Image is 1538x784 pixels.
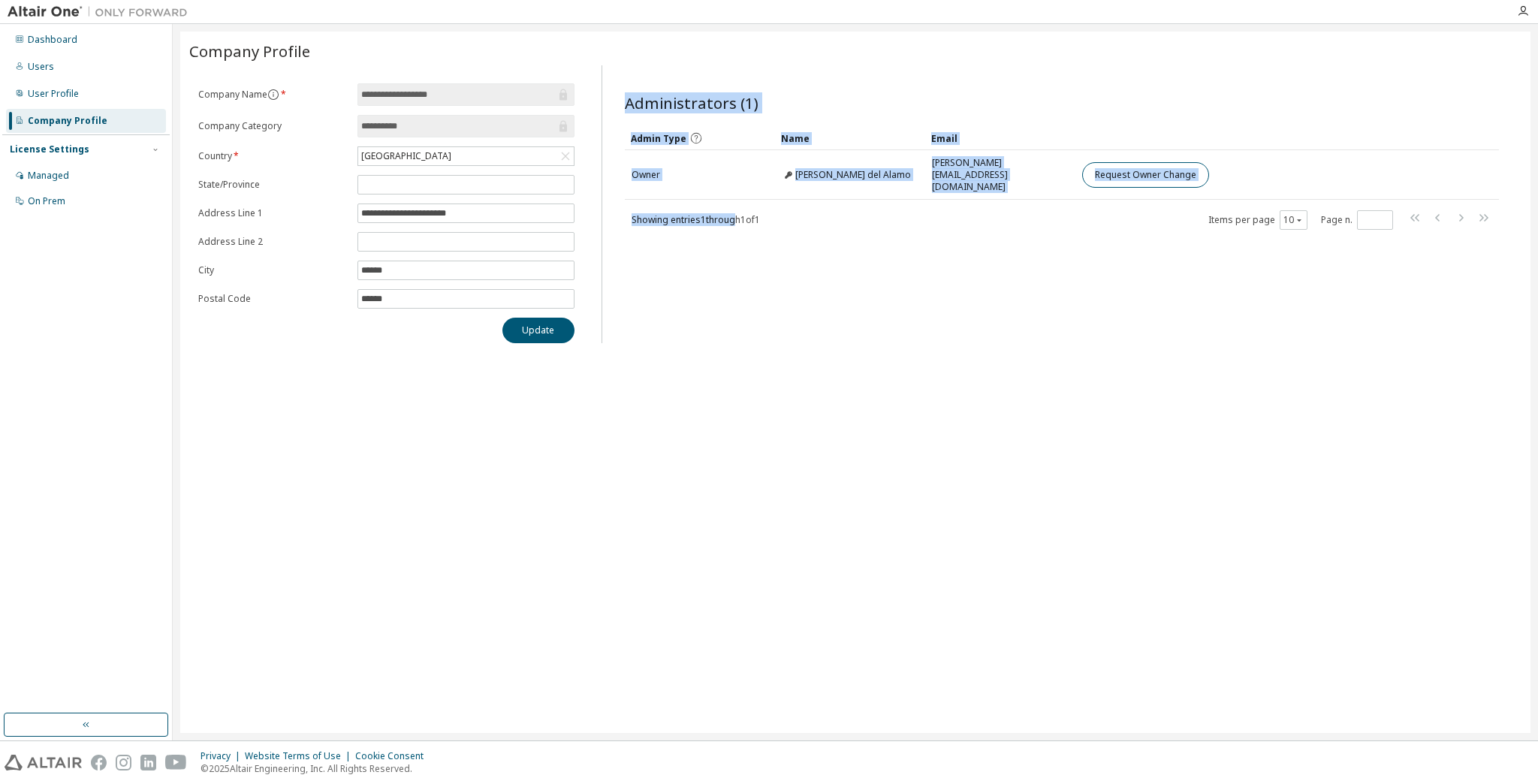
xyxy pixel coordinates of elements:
[931,126,1069,150] div: Email
[5,755,82,770] img: altair_logo.svg
[28,170,69,182] div: Managed
[198,264,348,276] label: City
[795,169,911,181] span: [PERSON_NAME] del Alamo
[932,157,1069,193] span: [PERSON_NAME][EMAIL_ADDRESS][DOMAIN_NAME]
[198,150,348,162] label: Country
[201,750,245,762] div: Privacy
[140,755,156,770] img: linkedin.svg
[28,61,54,73] div: Users
[91,755,107,770] img: facebook.svg
[355,750,433,762] div: Cookie Consent
[28,34,77,46] div: Dashboard
[116,755,131,770] img: instagram.svg
[28,88,79,100] div: User Profile
[28,115,107,127] div: Company Profile
[358,147,574,165] div: [GEOGRAPHIC_DATA]
[201,762,433,775] p: © 2025 Altair Engineering, Inc. All Rights Reserved.
[632,213,760,226] span: Showing entries 1 through 1 of 1
[198,293,348,305] label: Postal Code
[245,750,355,762] div: Website Terms of Use
[198,236,348,248] label: Address Line 2
[165,755,187,770] img: youtube.svg
[631,132,686,145] span: Admin Type
[198,179,348,191] label: State/Province
[625,92,758,113] span: Administrators (1)
[502,318,574,343] button: Update
[28,195,65,207] div: On Prem
[781,126,919,150] div: Name
[359,148,454,164] div: [GEOGRAPHIC_DATA]
[632,169,660,181] span: Owner
[10,143,89,155] div: License Settings
[198,89,348,101] label: Company Name
[198,120,348,132] label: Company Category
[198,207,348,219] label: Address Line 1
[1321,210,1393,230] span: Page n.
[1208,210,1307,230] span: Items per page
[267,89,279,101] button: information
[8,5,195,20] img: Altair One
[1283,214,1304,226] button: 10
[1082,162,1209,188] button: Request Owner Change
[189,41,310,62] span: Company Profile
